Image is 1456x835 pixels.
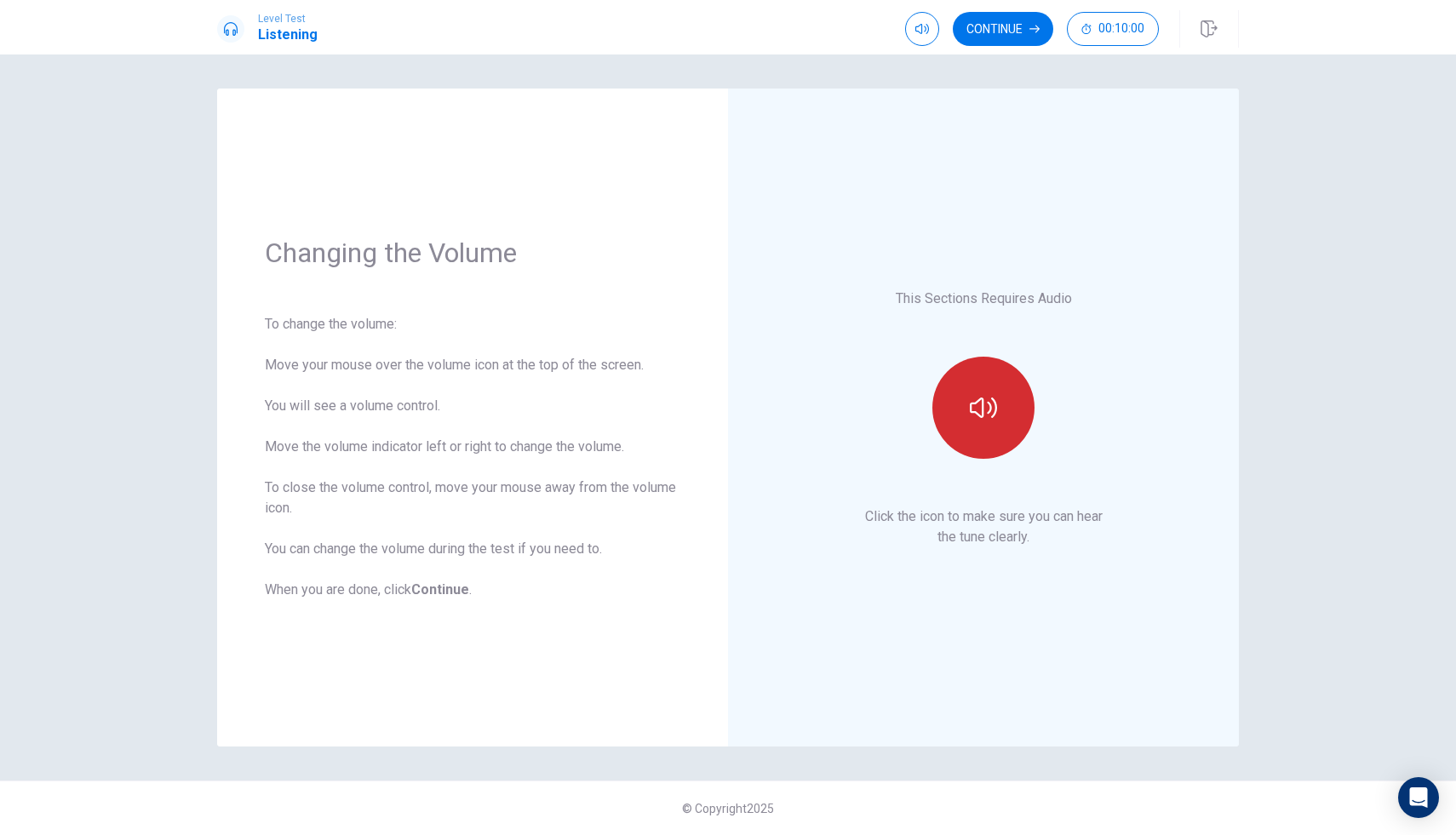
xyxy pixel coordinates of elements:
span: © Copyright 2025 [682,802,774,815]
h1: Changing the Volume [265,236,680,270]
b: Continue [411,581,469,598]
h1: Listening [258,25,318,45]
div: To change the volume: Move your mouse over the volume icon at the top of the screen. You will see... [265,314,680,600]
button: Continue [953,12,1053,46]
div: Open Intercom Messenger [1398,777,1439,818]
p: Click the icon to make sure you can hear the tune clearly. [865,506,1103,547]
p: This Sections Requires Audio [896,289,1072,309]
span: 00:10:00 [1098,22,1144,36]
span: Level Test [258,13,318,25]
button: 00:10:00 [1067,12,1159,46]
